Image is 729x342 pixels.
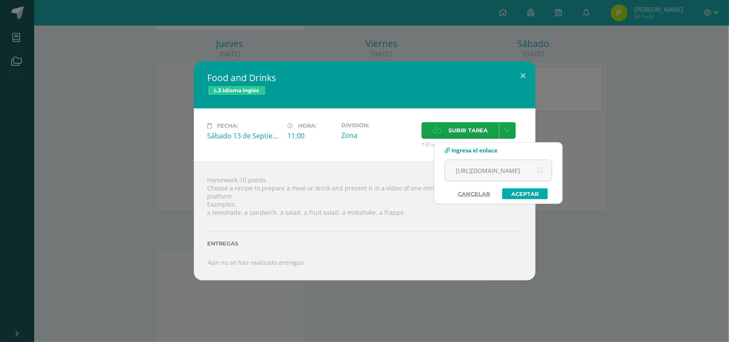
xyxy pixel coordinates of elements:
h2: Food and Drinks [208,72,522,84]
label: División: [341,122,415,129]
span: Subir tarea [448,123,488,138]
div: Homework-10 points Choose a recipe to prepare a meal or drink and present it in a video of one mi... [194,162,536,281]
span: Hora: [299,123,317,129]
span: * El tamaño máximo permitido es 50 MB [422,141,522,148]
div: Sábado 13 de Septiembre [208,131,281,140]
div: 11:00 [288,131,334,140]
a: Aceptar [502,188,548,199]
div: Zona [341,131,415,140]
label: Entregas [208,240,522,247]
button: Close (Esc) [511,61,536,91]
span: Ingresa el enlace [451,146,498,154]
span: L.3 Idioma Inglés [208,85,266,96]
input: Ej. www.google.com [445,160,552,181]
span: Fecha: [217,123,238,129]
a: Cancelar [449,188,499,199]
i: Aún no se han realizado entregas [208,258,304,266]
